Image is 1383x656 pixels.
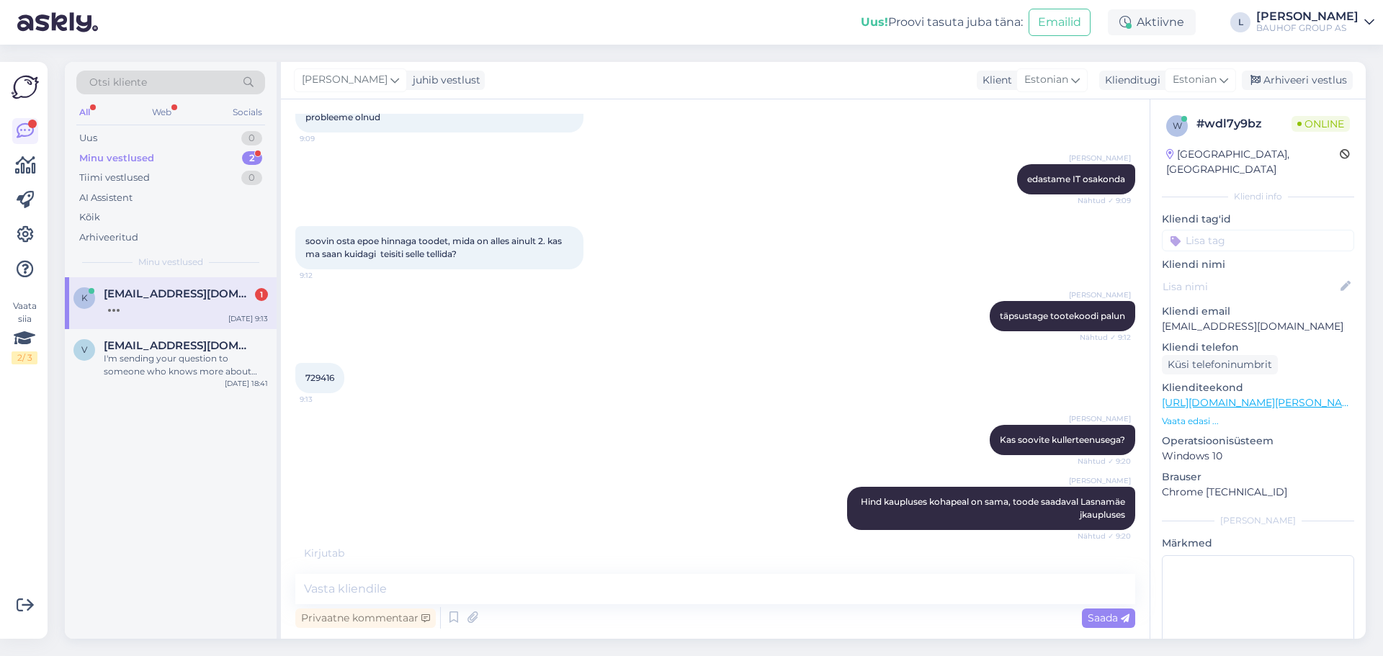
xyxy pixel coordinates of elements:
[1162,190,1354,203] div: Kliendi info
[1162,304,1354,319] p: Kliendi email
[305,372,334,383] span: 729416
[1166,147,1340,177] div: [GEOGRAPHIC_DATA], [GEOGRAPHIC_DATA]
[1256,11,1374,34] a: [PERSON_NAME]BAUHOF GROUP AS
[1024,72,1068,88] span: Estonian
[79,171,150,185] div: Tiimi vestlused
[1077,332,1131,343] span: Nähtud ✓ 9:12
[1027,174,1125,184] span: edastame IT osakonda
[255,288,268,301] div: 1
[1162,536,1354,551] p: Märkmed
[1162,380,1354,395] p: Klienditeekond
[79,210,100,225] div: Kõik
[225,378,268,389] div: [DATE] 18:41
[79,230,138,245] div: Arhiveeritud
[76,103,93,122] div: All
[12,351,37,364] div: 2 / 3
[228,313,268,324] div: [DATE] 9:13
[1077,456,1131,467] span: Nähtud ✓ 9:20
[1230,12,1250,32] div: L
[149,103,174,122] div: Web
[300,394,354,405] span: 9:13
[104,339,254,352] span: villem.vahter@gmail.com
[104,287,254,300] span: kirstit@gmail.com
[1069,153,1131,163] span: [PERSON_NAME]
[1162,396,1361,409] a: [URL][DOMAIN_NAME][PERSON_NAME]
[1088,611,1129,624] span: Saada
[861,496,1127,520] span: Hind kaupluses kohapeal on sama, toode saadaval Lasnamäe jkaupluses
[1162,319,1354,334] p: [EMAIL_ADDRESS][DOMAIN_NAME]
[79,151,154,166] div: Minu vestlused
[407,73,480,88] div: juhib vestlust
[1077,195,1131,206] span: Nähtud ✓ 9:09
[1162,355,1278,374] div: Küsi telefoninumbrit
[302,72,388,88] span: [PERSON_NAME]
[89,75,147,90] span: Otsi kliente
[300,133,354,144] span: 9:09
[1292,116,1350,132] span: Online
[79,131,97,145] div: Uus
[1163,279,1338,295] input: Lisa nimi
[1162,514,1354,527] div: [PERSON_NAME]
[1162,340,1354,355] p: Kliendi telefon
[1162,433,1354,449] p: Operatsioonisüsteem
[1256,11,1359,22] div: [PERSON_NAME]
[230,103,265,122] div: Socials
[295,608,436,628] div: Privaatne kommentaar
[1108,9,1196,35] div: Aktiivne
[1162,469,1354,485] p: Brauser
[1256,22,1359,34] div: BAUHOF GROUP AS
[242,151,262,166] div: 2
[1000,310,1125,321] span: täpsustage tootekoodi palun
[300,270,354,281] span: 9:12
[1069,475,1131,486] span: [PERSON_NAME]
[1173,120,1182,131] span: w
[295,546,1135,561] div: Kirjutab
[1069,413,1131,424] span: [PERSON_NAME]
[861,14,1023,31] div: Proovi tasuta juba täna:
[104,352,268,378] div: I'm sending your question to someone who knows more about this. It might take a little while, but...
[1099,73,1160,88] div: Klienditugi
[12,73,39,101] img: Askly Logo
[1242,71,1353,90] div: Arhiveeri vestlus
[305,235,564,259] span: soovin osta epoe hinnaga toodet, mida on alles ainult 2. kas ma saan kuidagi teisiti selle tellida?
[79,191,133,205] div: AI Assistent
[1162,449,1354,464] p: Windows 10
[1162,415,1354,428] p: Vaata edasi ...
[1000,434,1125,445] span: Kas soovite kullerteenusega?
[1173,72,1217,88] span: Estonian
[861,15,888,29] b: Uus!
[12,300,37,364] div: Vaata siia
[1162,485,1354,500] p: Chrome [TECHNICAL_ID]
[1077,531,1131,542] span: Nähtud ✓ 9:20
[1196,115,1292,132] div: # wdl7y9bz
[241,171,262,185] div: 0
[1162,212,1354,227] p: Kliendi tag'id
[977,73,1012,88] div: Klient
[1069,289,1131,300] span: [PERSON_NAME]
[1162,257,1354,272] p: Kliendi nimi
[241,131,262,145] div: 0
[1029,9,1091,36] button: Emailid
[1162,230,1354,251] input: Lisa tag
[138,256,203,269] span: Minu vestlused
[81,344,87,355] span: v
[81,292,88,303] span: k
